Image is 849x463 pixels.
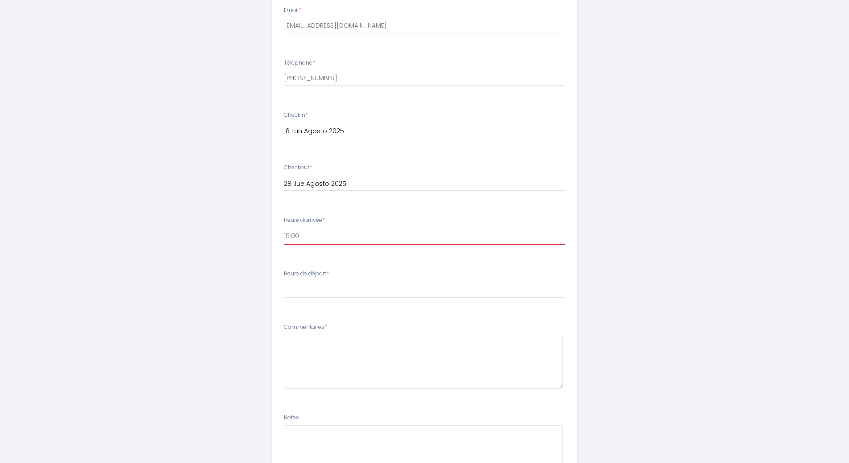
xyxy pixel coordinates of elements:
label: Heure de départ [284,270,329,278]
label: Checkout [284,164,312,172]
label: Téléphone [284,59,315,67]
label: Heure d'arrivée [284,216,325,225]
label: Notes [284,414,299,422]
label: Commentaires [284,323,327,332]
label: Checkin [284,111,308,119]
label: Email [284,6,301,15]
